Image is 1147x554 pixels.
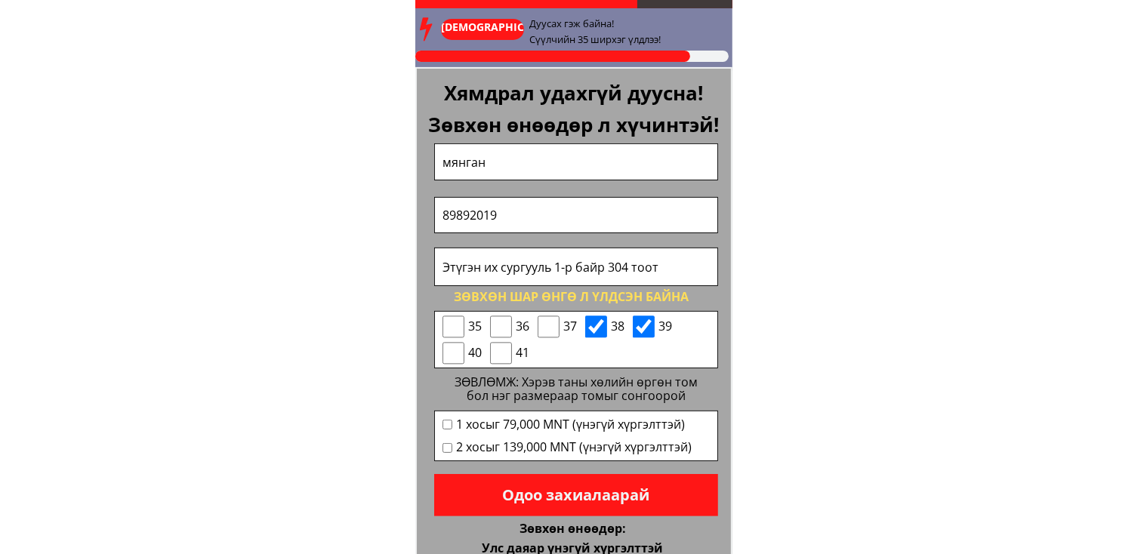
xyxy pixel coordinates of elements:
[441,19,525,53] p: [DEMOGRAPHIC_DATA]
[434,474,718,516] p: Одоо захиалаарай
[611,317,625,337] span: 38
[516,317,530,337] span: 36
[468,317,483,337] span: 35
[445,376,708,402] div: ЗӨВЛӨМЖ: Хэрэв таны хөлийн өргөн том бол нэг размераар томыг сонгоорой
[516,343,530,363] span: 41
[456,415,692,435] span: 1 хосыг 79,000 MNT (үнэгүй хүргэлттэй)
[439,144,714,180] input: Овог, нэр:
[424,288,720,307] div: Зөвхөн шар өнгө л үлдсэн байна
[468,343,483,363] span: 40
[439,198,714,233] input: Утасны дугаар:
[658,317,673,337] span: 39
[563,317,578,337] span: 37
[456,438,692,457] span: 2 хосыг 139,000 MNT (үнэгүй хүргэлттэй)
[439,248,714,285] input: Хаяг:
[426,78,722,140] h1: Хямдрал удахгүй дуусна! Зөвхөн өнөөдөр л хүчинтэй!
[529,16,840,48] h3: Дуусах гэж байна! Сүүлчийн 35 ширхэг үлдлээ!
